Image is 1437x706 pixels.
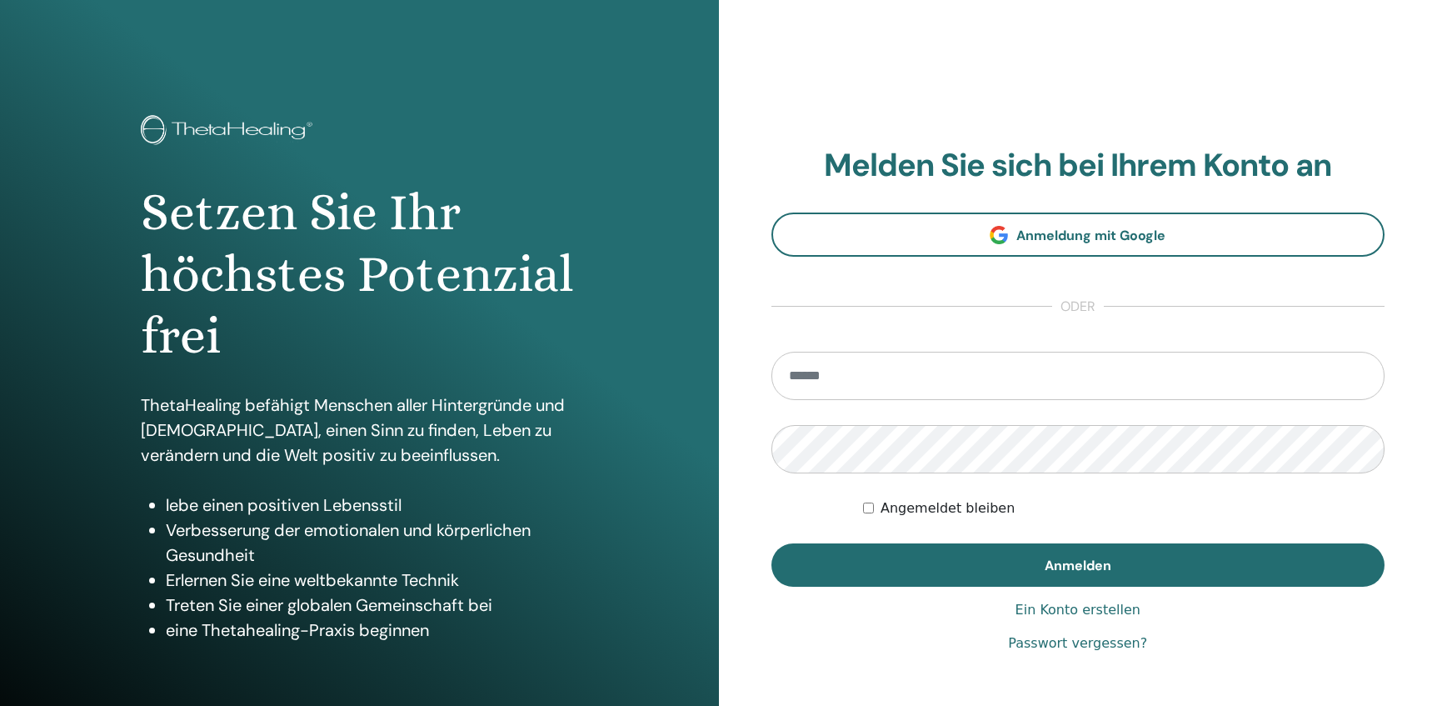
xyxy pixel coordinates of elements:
[1008,633,1147,653] a: Passwort vergessen?
[1045,557,1111,574] span: Anmelden
[863,498,1385,518] div: Keep me authenticated indefinitely or until I manually logout
[166,593,578,618] li: Treten Sie einer globalen Gemeinschaft bei
[166,618,578,643] li: eine Thetahealing-Praxis beginnen
[141,393,578,468] p: ThetaHealing befähigt Menschen aller Hintergründe und [DEMOGRAPHIC_DATA], einen Sinn zu finden, L...
[1015,600,1140,620] a: Ein Konto erstellen
[166,568,578,593] li: Erlernen Sie eine weltbekannte Technik
[1052,297,1104,317] span: oder
[166,518,578,568] li: Verbesserung der emotionalen und körperlichen Gesundheit
[771,543,1385,587] button: Anmelden
[771,213,1385,257] a: Anmeldung mit Google
[1016,227,1165,244] span: Anmeldung mit Google
[166,493,578,518] li: lebe einen positiven Lebensstil
[881,498,1015,518] label: Angemeldet bleiben
[141,182,578,368] h1: Setzen Sie Ihr höchstes Potenzial frei
[771,147,1385,185] h2: Melden Sie sich bei Ihrem Konto an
